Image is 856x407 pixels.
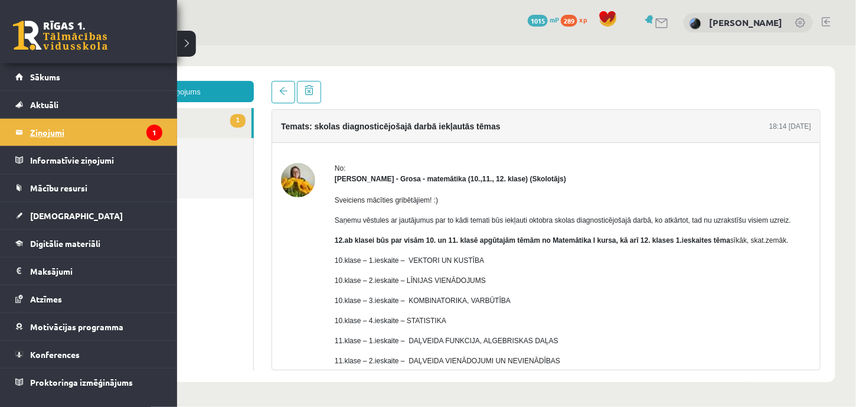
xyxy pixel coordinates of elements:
[287,310,764,321] p: 11.klase – 2.ieskaite – DAĻVEIDA VIENĀDOJUMI UN NEVIENĀDĪBAS
[690,18,701,30] img: Kate Rūsiņa
[528,15,559,24] a: 1015 mP
[15,313,162,340] a: Motivācijas programma
[287,250,764,261] p: 10.klase – 3.ieskaite – KOMBINATORIKA, VARBŪTĪBA
[561,15,593,24] a: 289 xp
[35,35,207,57] a: Jauns ziņojums
[30,183,87,193] span: Mācību resursi
[30,294,62,304] span: Atzīmes
[287,230,764,240] p: 10.klase – 2.ieskaite – LĪNIJAS VIENĀDOJUMS
[15,63,162,90] a: Sākums
[561,15,577,27] span: 289
[15,202,162,229] a: [DEMOGRAPHIC_DATA]
[30,258,162,285] legend: Maksājumi
[30,377,133,388] span: Proktoringa izmēģinājums
[13,21,107,50] a: Rīgas 1. Tālmācības vidusskola
[550,15,559,24] span: mP
[35,93,206,123] a: Nosūtītie
[709,17,783,28] a: [PERSON_NAME]
[234,76,453,86] h4: Temats: skolas diagnosticējošajā darbā iekļautās tēmas
[15,174,162,201] a: Mācību resursi
[287,149,764,160] p: Sveiciens mācīties gribētājiem! :)
[15,91,162,118] a: Aktuāli
[35,63,204,93] a: 1Ienākošie
[579,15,587,24] span: xp
[15,146,162,174] a: Informatīvie ziņojumi
[30,71,60,82] span: Sākums
[287,270,764,281] p: 10.klase – 4.ieskaite – STATISTIKA
[528,15,548,27] span: 1015
[15,285,162,312] a: Atzīmes
[30,119,162,146] legend: Ziņojumi
[35,123,206,153] a: Dzēstie
[30,321,123,332] span: Motivācijas programma
[30,238,100,249] span: Digitālie materiāli
[722,76,764,86] div: 18:14 [DATE]
[30,99,58,110] span: Aktuāli
[15,119,162,146] a: Ziņojumi1
[15,230,162,257] a: Digitālie materiāli
[287,190,764,200] p: sīkāk, skat.zemāk.
[183,69,198,82] span: 1
[30,349,80,360] span: Konferences
[287,191,683,199] strong: 12.ab klasei būs par visām 10. un 11. klasē apgūtajām tēmām no Matemātika I kursa, kā arī 12. kla...
[15,369,162,396] a: Proktoringa izmēģinājums
[287,118,764,128] div: No:
[287,210,764,220] p: 10.klase – 1.ieskaite – VEKTORI UN KUSTĪBA
[15,258,162,285] a: Maksājumi
[15,341,162,368] a: Konferences
[234,118,268,152] img: Laima Tukāne - Grosa - matemātika (10.,11., 12. klase)
[287,170,764,180] p: Saņemu vēstules ar jautājumus par to kādi temati būs iekļauti oktobra skolas diagnosticējošajā da...
[146,125,162,141] i: 1
[287,129,519,138] strong: [PERSON_NAME] - Grosa - matemātika (10.,11., 12. klase) (Skolotājs)
[287,290,764,301] p: 11.klase – 1.ieskaite – DAĻVEIDA FUNKCIJA, ALGEBRISKAS DAĻAS
[30,146,162,174] legend: Informatīvie ziņojumi
[30,210,123,221] span: [DEMOGRAPHIC_DATA]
